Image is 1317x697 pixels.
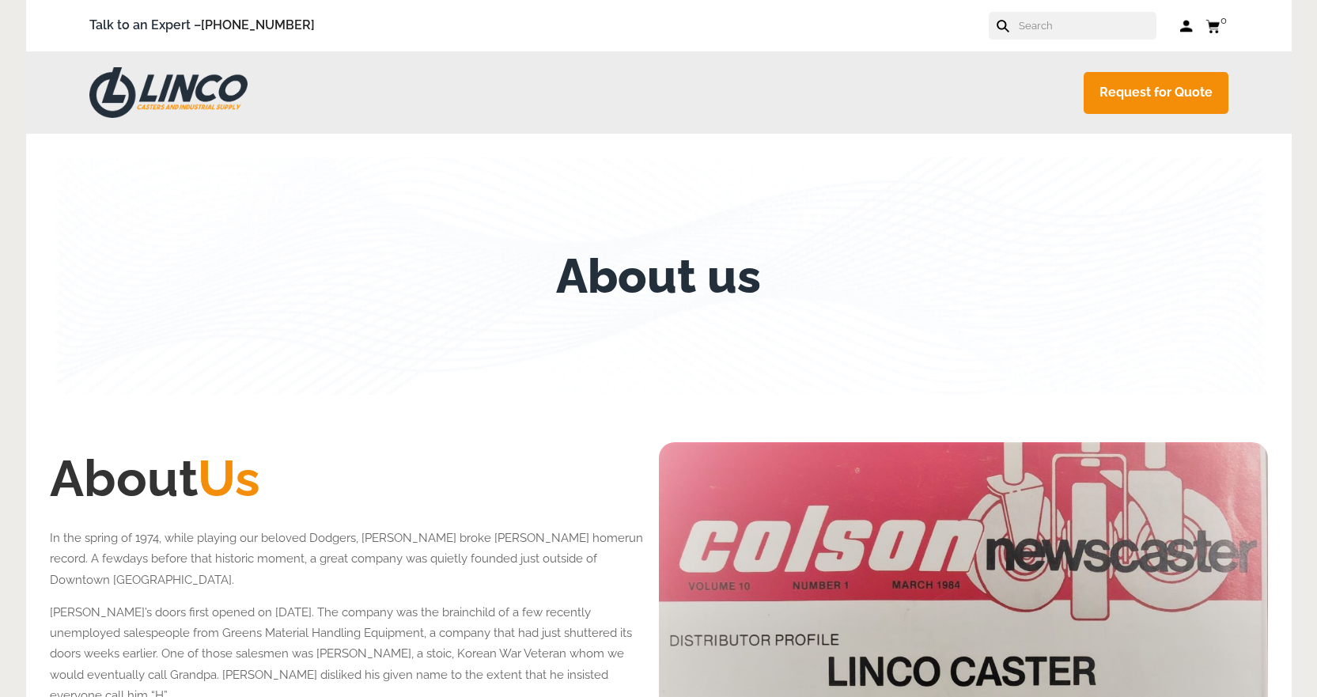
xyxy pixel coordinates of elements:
[1180,18,1194,34] a: Log in
[1205,16,1228,36] a: 0
[201,17,315,32] a: [PHONE_NUMBER]
[50,531,643,587] span: In the spring of 1974, while playing our beloved Dodgers, [PERSON_NAME] broke [PERSON_NAME] homer...
[50,449,260,508] span: About
[1084,72,1228,114] a: Request for Quote
[89,15,315,36] span: Talk to an Expert –
[1220,14,1227,26] span: 0
[1017,12,1156,40] input: Search
[89,67,248,118] img: LINCO CASTERS & INDUSTRIAL SUPPLY
[556,248,761,304] h1: About us
[198,449,260,508] span: Us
